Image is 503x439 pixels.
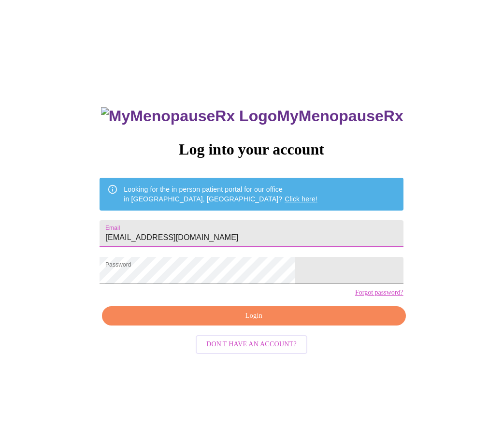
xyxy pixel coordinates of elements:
[193,340,310,348] a: Don't have an account?
[102,306,405,326] button: Login
[101,107,277,125] img: MyMenopauseRx Logo
[196,335,307,354] button: Don't have an account?
[124,181,317,208] div: Looking for the in person patient portal for our office in [GEOGRAPHIC_DATA], [GEOGRAPHIC_DATA]?
[285,195,317,203] a: Click here!
[355,289,403,297] a: Forgot password?
[206,339,297,351] span: Don't have an account?
[113,310,394,322] span: Login
[100,141,403,158] h3: Log into your account
[101,107,403,125] h3: MyMenopauseRx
